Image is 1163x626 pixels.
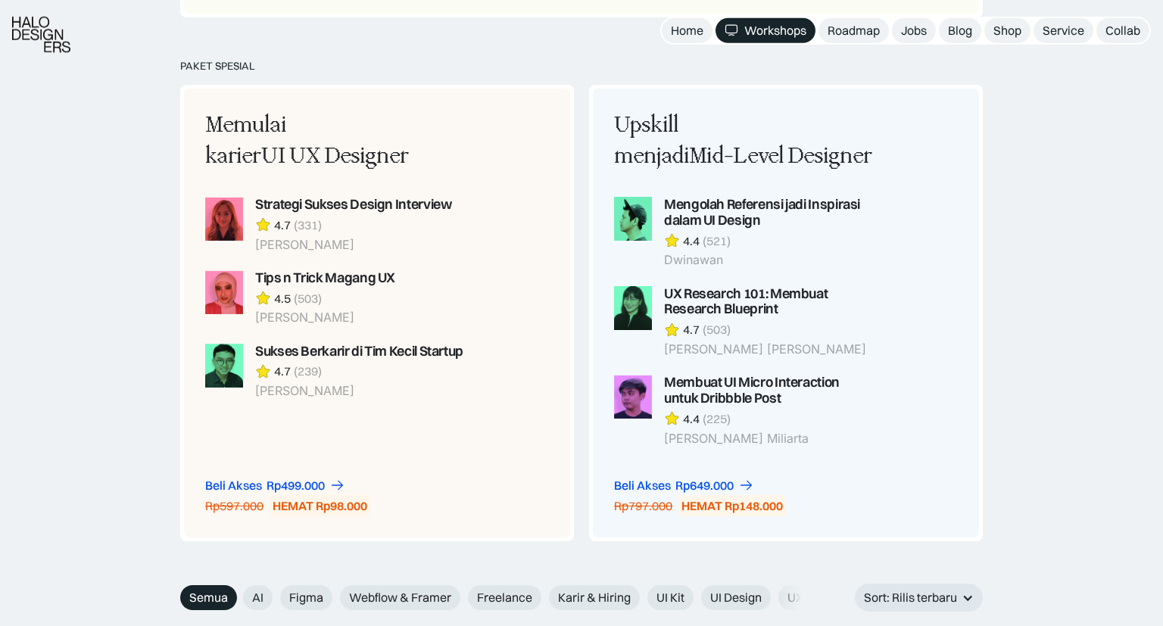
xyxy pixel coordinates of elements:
a: Beli AksesRp499.000 [205,478,345,494]
a: UX Research 101: Membuat Research Blueprint4.7(503)[PERSON_NAME] [PERSON_NAME] [614,286,875,357]
div: [PERSON_NAME] [PERSON_NAME] [664,342,875,357]
div: Sort: Rilis terbaru [855,584,983,612]
div: Roadmap [828,23,880,39]
div: Beli Akses [614,478,671,494]
form: Email Form [180,585,809,610]
div: Rp649.000 [675,478,734,494]
a: Shop [984,18,1030,43]
a: Membuat UI Micro Interaction untuk Dribbble Post4.4(225)[PERSON_NAME] Miliarta [614,375,875,446]
div: Memulai karier [205,110,466,173]
div: Blog [948,23,972,39]
div: (503) [703,322,731,338]
span: Freelance [477,590,532,606]
a: Beli AksesRp649.000 [614,478,754,494]
span: AI [252,590,263,606]
div: Strategi Sukses Design Interview [255,197,451,213]
div: Membuat UI Micro Interaction untuk Dribbble Post [664,375,875,406]
a: Strategi Sukses Design Interview4.7(331)[PERSON_NAME] [205,197,466,252]
a: Mengolah Referensi jadi Inspirasi dalam UI Design4.4(521)Dwinawan [614,197,875,268]
span: UI Kit [656,590,684,606]
a: Roadmap [818,18,889,43]
div: Workshops [744,23,806,39]
div: 4.7 [274,363,291,379]
div: 4.7 [274,217,291,233]
span: UI Design [710,590,762,606]
a: Service [1034,18,1093,43]
span: Semua [189,590,228,606]
div: UX Research 101: Membuat Research Blueprint [664,286,875,318]
div: 4.5 [274,291,291,307]
div: Sukses Berkarir di Tim Kecil Startup [255,344,463,360]
div: Rp499.000 [267,478,325,494]
div: (521) [703,233,731,249]
div: Tips n Trick Magang UX [255,270,395,286]
div: Sort: Rilis terbaru [864,590,957,606]
div: [PERSON_NAME] [255,310,395,325]
div: (331) [294,217,322,233]
div: (225) [703,411,731,427]
div: [PERSON_NAME] [255,238,451,252]
div: [PERSON_NAME] Miliarta [664,431,875,446]
div: Rp597.000 [205,498,263,514]
a: Workshops [716,18,815,43]
a: Home [662,18,712,43]
div: 4.4 [683,411,700,427]
a: Blog [939,18,981,43]
span: Mid-Level Designer [689,143,872,169]
div: [PERSON_NAME] [255,384,463,398]
span: Webflow & Framer [349,590,451,606]
a: Collab [1096,18,1149,43]
div: HEMAT Rp98.000 [273,498,367,514]
div: 4.7 [683,322,700,338]
div: Home [671,23,703,39]
div: HEMAT Rp148.000 [681,498,783,514]
div: Jobs [901,23,927,39]
span: Karir & Hiring [558,590,631,606]
a: Jobs [892,18,936,43]
div: Rp797.000 [614,498,672,514]
span: Figma [289,590,323,606]
div: Upskill menjadi [614,110,875,173]
div: 4.4 [683,233,700,249]
div: Collab [1105,23,1140,39]
div: PAKET SPESIAL [180,60,983,73]
a: Sukses Berkarir di Tim Kecil Startup4.7(239)[PERSON_NAME] [205,344,466,399]
div: Dwinawan [664,253,875,267]
span: UX Design [787,590,843,606]
div: Service [1043,23,1084,39]
div: Beli Akses [205,478,262,494]
span: UI UX Designer [261,143,409,169]
div: (239) [294,363,322,379]
div: (503) [294,291,322,307]
a: Tips n Trick Magang UX4.5(503)[PERSON_NAME] [205,270,466,325]
div: Mengolah Referensi jadi Inspirasi dalam UI Design [664,197,875,229]
div: Shop [993,23,1021,39]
